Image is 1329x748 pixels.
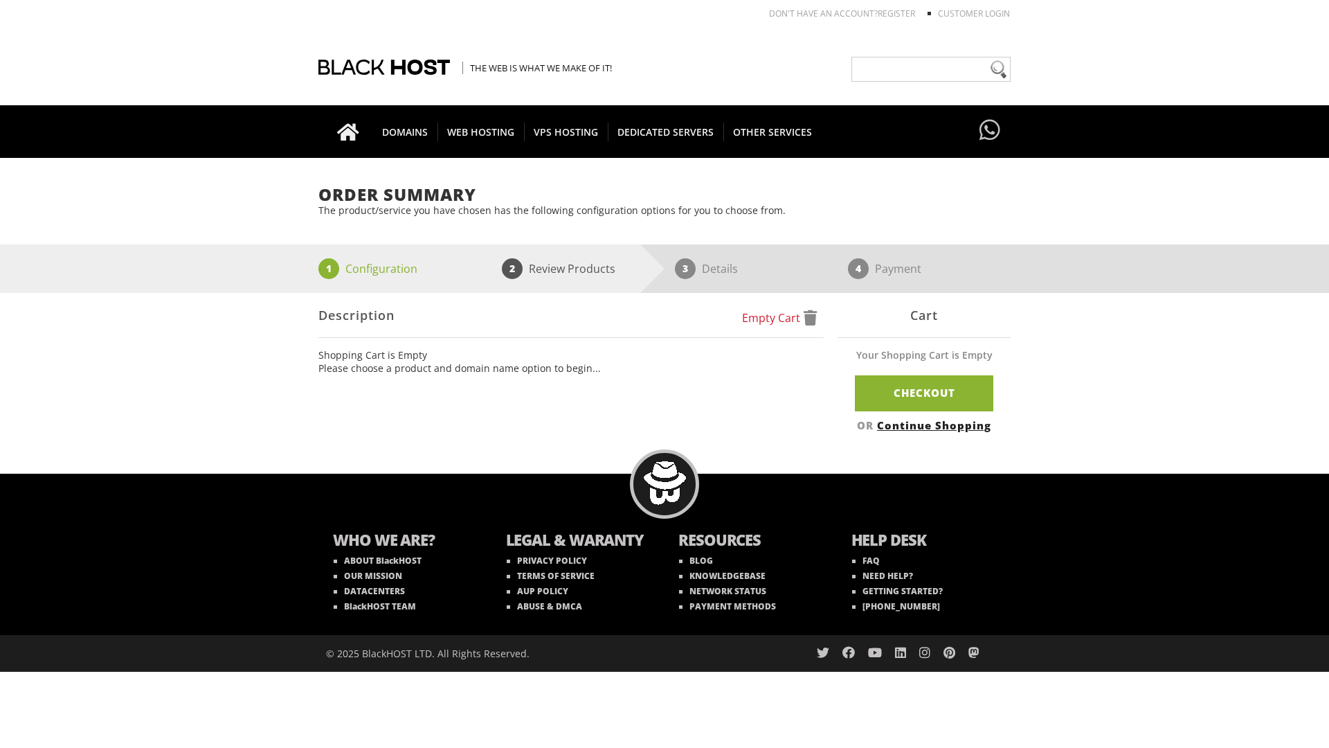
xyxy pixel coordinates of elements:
a: VPS HOSTING [524,105,608,158]
a: Continue Shopping [877,418,991,432]
div: OR [838,418,1011,432]
a: [PHONE_NUMBER] [852,600,940,612]
a: Checkout [855,375,993,411]
div: Your Shopping Cart is Empty [838,348,1011,375]
a: OUR MISSION [334,570,402,582]
b: LEGAL & WARANTY [506,529,651,553]
a: ABOUT BlackHOST [334,555,422,567]
b: HELP DESK [851,529,997,553]
div: © 2025 BlackHOST LTD. All Rights Reserved. [326,635,658,672]
div: Description [318,293,824,338]
a: FAQ [852,555,880,567]
a: PAYMENT METHODS [679,600,776,612]
span: WEB HOSTING [437,123,525,141]
span: 2 [502,258,523,279]
a: GETTING STARTED? [852,585,943,597]
a: DATACENTERS [334,585,405,597]
a: Empty Cart [742,310,817,326]
p: Payment [875,258,921,279]
a: NEED HELP? [852,570,913,582]
a: WEB HOSTING [437,105,525,158]
h1: Order Summary [318,186,1011,204]
span: The Web is what we make of it! [462,62,612,74]
b: RESOURCES [678,529,824,553]
a: Go to homepage [323,105,373,158]
span: 1 [318,258,339,279]
p: Details [702,258,738,279]
a: PRIVACY POLICY [507,555,587,567]
a: DEDICATED SERVERS [608,105,724,158]
span: OTHER SERVICES [723,123,822,141]
span: DEDICATED SERVERS [608,123,724,141]
a: TERMS OF SERVICE [507,570,595,582]
a: KNOWLEDGEBASE [679,570,766,582]
li: Don't have an account? [748,8,915,19]
div: Cart [838,293,1011,338]
img: BlackHOST mascont, Blacky. [643,461,687,505]
a: Have questions? [976,105,1004,157]
a: DOMAINS [372,105,438,158]
a: OTHER SERVICES [723,105,822,158]
a: AUP POLICY [507,585,568,597]
a: BlackHOST TEAM [334,600,416,612]
span: 3 [675,258,696,279]
a: NETWORK STATUS [679,585,766,597]
a: REGISTER [878,8,915,19]
p: Configuration [345,258,417,279]
span: DOMAINS [372,123,438,141]
input: Need help? [851,57,1011,82]
a: Customer Login [938,8,1010,19]
b: WHO WE ARE? [333,529,478,553]
p: The product/service you have chosen has the following configuration options for you to choose from. [318,204,1011,217]
span: VPS HOSTING [524,123,608,141]
span: 4 [848,258,869,279]
a: ABUSE & DMCA [507,600,582,612]
ul: Shopping Cart is Empty Please choose a product and domain name option to begin... [318,348,824,375]
p: Review Products [529,258,615,279]
a: BLOG [679,555,713,567]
